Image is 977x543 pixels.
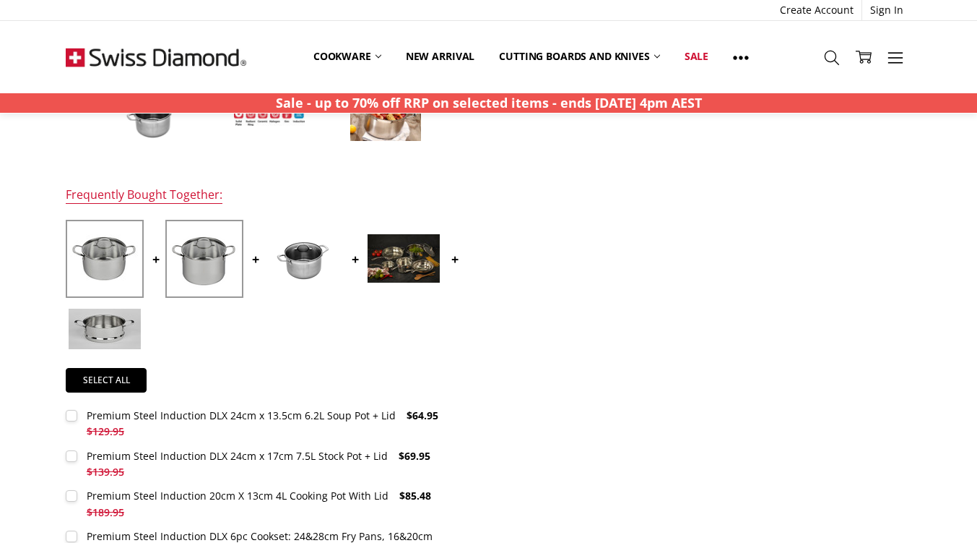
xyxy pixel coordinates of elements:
div: Premium Steel Induction DLX 24cm x 13.5cm 6.2L Soup Pot + Lid [87,409,396,422]
img: Premium Steel Induction 24cm X 13.5cm 6.2L Cooking Pot With Lid [117,93,189,142]
div: Frequently Bought Together: [66,187,222,204]
div: Premium Steel Induction DLX 24cm x 17cm 7.5L Stock Pot + Lid [87,449,388,463]
img: Premium Steel DLX - 7.5 Litre (9.5") Stainless Steel Stock Pot + Lid | Swiss Diamond [168,223,240,295]
img: Premium Steel DLX 6 pc cookware set [368,234,440,283]
img: Free Shipping On Every Order [66,21,246,93]
a: Cutting boards and knives [487,40,672,72]
span: $64.95 [407,409,438,422]
span: $189.95 [87,505,124,519]
span: $129.95 [87,424,124,438]
img: Premium Steel Induction 24cm X 13.5cm 6.2L Cooking Pot With Lid [233,108,305,127]
img: Premium Steel Induction DLX 24cm Steamer (No Lid) [69,309,141,349]
a: New arrival [394,40,487,72]
div: Premium Steel Induction 20cm X 13cm 4L Cooking Pot With Lid [87,489,388,503]
a: Show All [721,40,761,73]
strong: Sale - up to 70% off RRP on selected items - ends [DATE] 4pm AEST [276,94,702,111]
img: Copy of Premium Steel DLX - 6.2 Litre (9.5") Stainless Steel Soup Pot | Swiss Diamond [69,223,141,295]
span: $139.95 [87,465,124,479]
span: $69.95 [399,449,430,463]
a: Sale [672,40,721,72]
img: Premium Steel Induction 20cm X 13cm 4L Cooking Pot With Lid [268,234,340,283]
a: Select all [66,368,147,393]
a: Cookware [301,40,394,72]
img: Premium Steel Induction 24cm X 13.5cm 6.2L Cooking Pot With Lid [349,93,422,142]
span: $85.48 [399,489,431,503]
